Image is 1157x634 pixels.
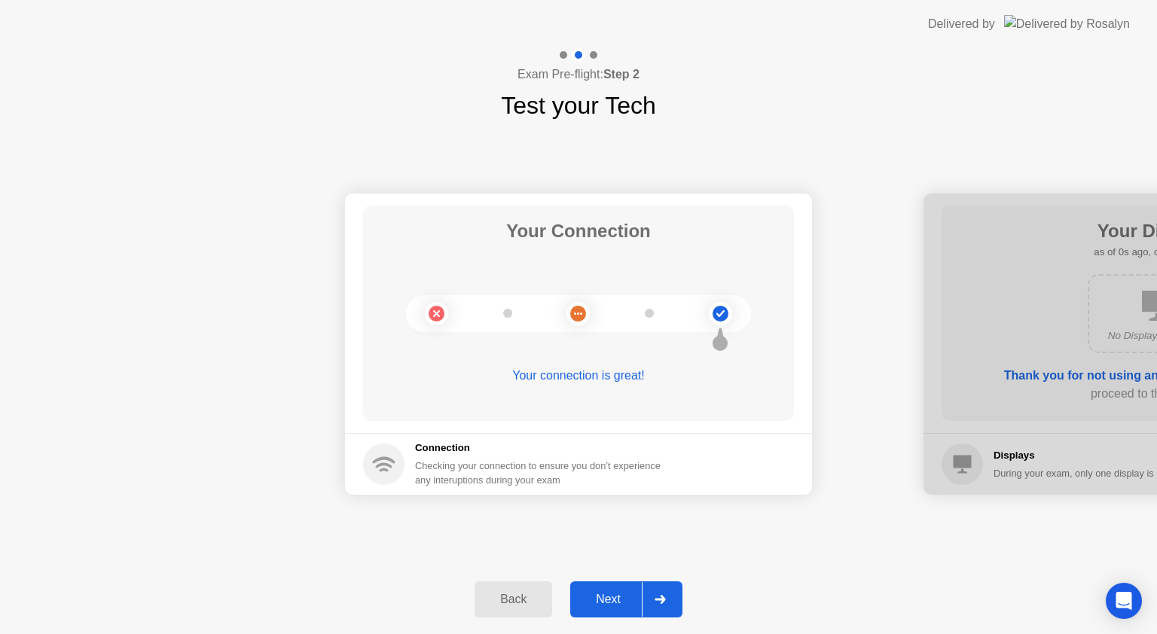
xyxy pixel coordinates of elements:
[479,593,548,606] div: Back
[570,581,682,617] button: Next
[475,581,552,617] button: Back
[506,218,651,245] h1: Your Connection
[415,440,670,456] h5: Connection
[363,367,794,385] div: Your connection is great!
[1004,15,1130,32] img: Delivered by Rosalyn
[517,66,640,84] h4: Exam Pre-flight:
[1106,583,1142,619] div: Open Intercom Messenger
[501,87,656,123] h1: Test your Tech
[603,68,640,81] b: Step 2
[928,15,995,33] div: Delivered by
[415,459,670,487] div: Checking your connection to ensure you don’t experience any interuptions during your exam
[575,593,642,606] div: Next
